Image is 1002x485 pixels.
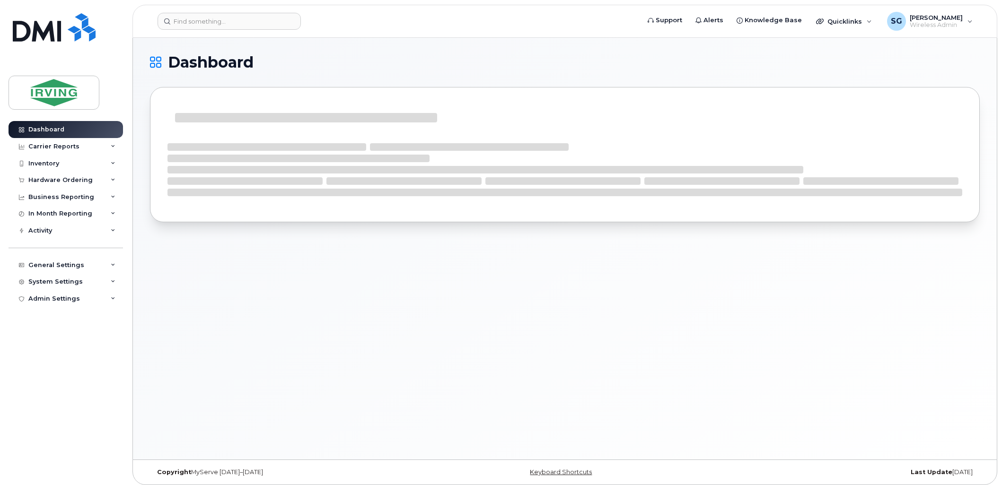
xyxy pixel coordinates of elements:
div: [DATE] [703,468,980,476]
span: Dashboard [168,55,254,69]
strong: Last Update [911,468,952,476]
strong: Copyright [157,468,191,476]
div: MyServe [DATE]–[DATE] [150,468,427,476]
a: Keyboard Shortcuts [530,468,592,476]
